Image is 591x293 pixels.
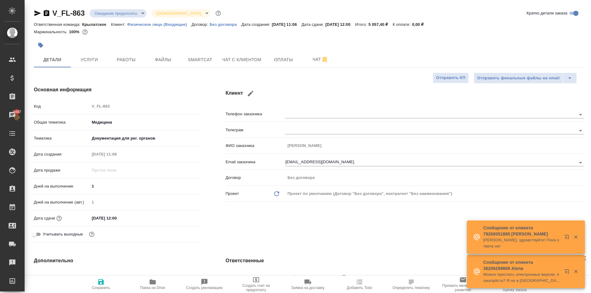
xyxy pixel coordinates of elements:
span: Работы [111,56,141,64]
input: Пустое поле [90,273,201,282]
button: Добавить менеджера [287,270,302,285]
p: Крылатское [82,22,111,27]
button: 0.00 RUB; [81,28,89,36]
span: 3497 [9,109,25,115]
div: split button [474,73,577,84]
span: [PERSON_NAME] [304,275,342,281]
button: Выбери, если сб и вс нужно считать рабочими днями для выполнения заказа. [88,230,96,238]
button: Скопировать ссылку [43,10,50,17]
div: [PERSON_NAME] [304,274,349,281]
span: Сохранить [92,286,110,290]
div: Ожидание предоплаты [90,9,147,18]
span: Чат с клиентом [222,56,261,64]
button: Папка на Drive [127,276,179,293]
p: Дата продажи [34,167,90,173]
span: Призвать менеджера по развитию [441,283,485,292]
button: Open [576,110,585,119]
p: [DATE] 11:06 [272,22,302,27]
p: Сообщение от клиента 79269351885 [PERSON_NAME] [483,225,560,237]
p: ФИО заказчика [226,143,285,149]
span: Создать счет на предоплату [234,283,278,292]
p: Клиент: [111,22,127,27]
span: Папка на Drive [140,286,165,290]
span: Учитывать выходные [43,231,83,237]
span: Файлы [148,56,178,64]
p: Ответственная команда: [34,22,82,27]
span: Определить тематику [392,286,430,290]
span: Создать рекламацию [186,286,223,290]
p: Проект [226,191,239,197]
button: Закрыть [569,269,582,274]
a: V_FL-863 [52,9,85,17]
button: Создать рекламацию [179,276,230,293]
p: Итого: [355,22,368,27]
a: Без договора [210,22,242,27]
p: 100% [69,30,81,34]
p: Код [34,103,90,109]
input: Пустое поле [285,173,584,182]
button: Открыть в новой вкладке [561,265,575,280]
span: Чат [306,56,335,63]
p: Договор: [191,22,210,27]
button: Ожидание предоплаты [93,11,139,16]
button: Определить тематику [385,276,437,293]
p: Путь на drive [34,274,90,280]
span: Услуги [74,56,104,64]
button: Отправить КП [433,73,469,83]
div: Проект по умолчанию (Договор "Без договора", контрагент "Без наименования") [285,188,584,199]
button: Если добавить услуги и заполнить их объемом, то дата рассчитается автоматически [55,214,63,222]
input: ✎ Введи что-нибудь [90,182,201,191]
button: Открыть в новой вкладке [561,231,575,246]
p: Дата создания [34,151,90,157]
button: Призвать менеджера по развитию [437,276,489,293]
div: Документация для рег. органов [90,133,201,144]
p: 5 057,40 ₽ [368,22,393,27]
p: К оплате: [393,22,412,27]
p: Дата создания: [242,22,272,27]
input: Пустое поле [90,198,201,207]
p: Дней на выполнение [34,183,90,189]
p: [DATE] 12:00 [325,22,355,27]
p: 0,00 ₽ [412,22,428,27]
a: 3497 [2,107,23,123]
p: Маржинальность: [34,30,69,34]
button: Заявка на доставку [282,276,334,293]
h4: Дополнительно [34,257,201,264]
p: Дата сдачи: [302,22,325,27]
svg: Отписаться [321,56,328,63]
input: ✎ Введи что-нибудь [90,214,143,223]
h4: Клиент [226,86,584,101]
p: Тематика [34,135,90,141]
span: Оплаты [269,56,298,64]
span: Кратко детали заказа [527,10,567,16]
span: Отправить КП [436,74,465,81]
h4: Основная информация [34,86,201,93]
div: Ожидание предоплаты [151,9,210,18]
p: Договор [226,175,285,181]
button: Добавить тэг [34,38,47,52]
div: Медицина [90,117,201,128]
p: [PERSON_NAME], здравствуйте! Пока ответа нет [483,237,560,249]
p: Сообщение от клиента 36206299808 Alena [483,259,560,271]
button: Сохранить [75,276,127,293]
input: Пустое поле [285,141,584,150]
button: Скопировать ссылку для ЯМессенджера [34,10,41,17]
p: Email заказчика [226,159,285,165]
button: [DEMOGRAPHIC_DATA] [155,11,203,16]
button: Отправить финальные файлы на email [474,73,563,84]
button: Open [576,158,585,167]
input: Пустое поле [90,166,143,175]
p: Клиентские менеджеры [226,275,285,281]
p: Дней на выполнение (авт.) [34,199,90,205]
h4: Ответственные [226,257,584,264]
p: Общая тематика [34,119,90,125]
span: Добавить Todo [347,286,372,290]
span: Детали [38,56,67,64]
p: Физическое лицо (Входящие) [127,22,192,27]
button: Добавить Todo [334,276,385,293]
span: Заявка на доставку [291,286,324,290]
p: Можно прислать электронные версии, пожалуйста? Я не в [GEOGRAPHIC_DATA], и документы нужны мне эл... [483,271,560,284]
button: Закрыть [569,234,582,240]
input: Пустое поле [90,102,201,111]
